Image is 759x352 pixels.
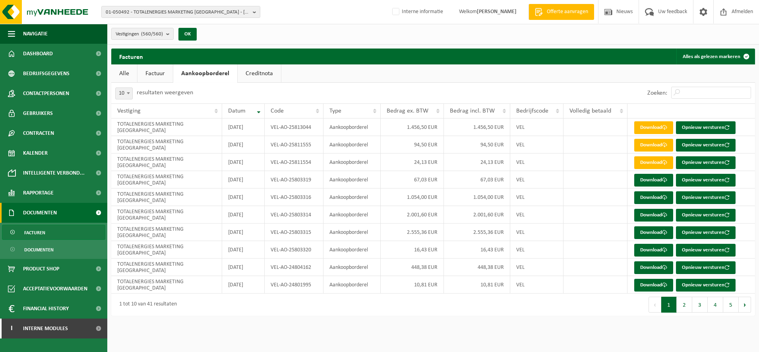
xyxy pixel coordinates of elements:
span: Documenten [23,203,57,223]
button: Previous [649,297,661,313]
span: Rapportage [23,183,54,203]
span: Contactpersonen [23,84,69,103]
button: 5 [723,297,739,313]
td: TOTALENERGIES MARKETING [GEOGRAPHIC_DATA] [111,136,222,154]
button: Opnieuw versturen [676,139,736,152]
a: Aankoopborderel [173,64,237,83]
td: 2.555,36 EUR [381,224,443,241]
span: 10 [116,88,132,99]
td: VEL [510,136,564,154]
td: 67,03 EUR [444,171,510,189]
h2: Facturen [111,49,151,64]
td: VEL-AO-24804162 [265,259,324,276]
td: VEL [510,276,564,294]
span: Datum [228,108,246,114]
button: Opnieuw versturen [676,174,736,187]
td: 16,43 EUR [444,241,510,259]
button: 01-050492 - TOTALENERGIES MARKETING [GEOGRAPHIC_DATA] - [GEOGRAPHIC_DATA] [101,6,260,18]
td: 10,81 EUR [444,276,510,294]
a: Download [634,244,673,257]
button: Opnieuw versturen [676,209,736,222]
button: Opnieuw versturen [676,279,736,292]
button: OK [178,28,197,41]
td: VEL-AO-25813044 [265,119,324,136]
span: Dashboard [23,44,53,64]
a: Download [634,279,673,292]
button: Opnieuw versturen [676,261,736,274]
span: Navigatie [23,24,48,44]
td: VEL-AO-25803314 [265,206,324,224]
label: Zoeken: [647,90,667,96]
a: Documenten [2,242,105,257]
td: 1.054,00 EUR [381,189,443,206]
td: [DATE] [222,224,265,241]
count: (560/560) [141,31,163,37]
td: 2.001,60 EUR [381,206,443,224]
td: VEL [510,224,564,241]
td: Aankoopborderel [323,119,381,136]
td: 67,03 EUR [381,171,443,189]
a: Alle [111,64,137,83]
button: Opnieuw versturen [676,191,736,204]
td: VEL-AO-25803319 [265,171,324,189]
button: Opnieuw versturen [676,121,736,134]
td: VEL [510,259,564,276]
a: Facturen [2,225,105,240]
a: Download [634,156,673,169]
td: [DATE] [222,241,265,259]
td: VEL [510,241,564,259]
td: TOTALENERGIES MARKETING [GEOGRAPHIC_DATA] [111,171,222,189]
span: Interne modules [23,319,68,338]
td: TOTALENERGIES MARKETING [GEOGRAPHIC_DATA] [111,224,222,241]
td: Aankoopborderel [323,154,381,171]
td: [DATE] [222,119,265,136]
td: [DATE] [222,259,265,276]
span: Bedrag ex. BTW [387,108,428,114]
span: Volledig betaald [569,108,611,114]
td: Aankoopborderel [323,136,381,154]
button: Vestigingen(560/560) [111,28,174,40]
label: Interne informatie [391,6,443,18]
td: VEL [510,171,564,189]
td: 94,50 EUR [444,136,510,154]
td: VEL-AO-25811555 [265,136,324,154]
td: Aankoopborderel [323,206,381,224]
td: 448,38 EUR [444,259,510,276]
td: TOTALENERGIES MARKETING [GEOGRAPHIC_DATA] [111,276,222,294]
td: 24,13 EUR [444,154,510,171]
td: TOTALENERGIES MARKETING [GEOGRAPHIC_DATA] [111,259,222,276]
a: Creditnota [238,64,281,83]
td: 16,43 EUR [381,241,443,259]
td: VEL-AO-25811554 [265,154,324,171]
button: Opnieuw versturen [676,244,736,257]
span: Product Shop [23,259,59,279]
td: Aankoopborderel [323,276,381,294]
button: Opnieuw versturen [676,226,736,239]
button: 4 [708,297,723,313]
span: Type [329,108,341,114]
span: Bedrijfsgegevens [23,64,70,84]
td: TOTALENERGIES MARKETING [GEOGRAPHIC_DATA] [111,119,222,136]
a: Download [634,174,673,187]
td: VEL [510,154,564,171]
td: 1.456,50 EUR [381,119,443,136]
button: 1 [661,297,677,313]
a: Download [634,261,673,274]
td: [DATE] [222,171,265,189]
td: VEL [510,206,564,224]
td: Aankoopborderel [323,224,381,241]
td: 24,13 EUR [381,154,443,171]
span: Gebruikers [23,103,53,123]
td: Aankoopborderel [323,171,381,189]
span: Documenten [24,242,54,257]
span: Vestiging [117,108,141,114]
span: Code [271,108,284,114]
td: VEL-AO-25803315 [265,224,324,241]
td: TOTALENERGIES MARKETING [GEOGRAPHIC_DATA] [111,241,222,259]
td: Aankoopborderel [323,259,381,276]
td: Aankoopborderel [323,241,381,259]
span: I [8,319,15,338]
td: VEL-AO-25803320 [265,241,324,259]
td: VEL [510,119,564,136]
td: TOTALENERGIES MARKETING [GEOGRAPHIC_DATA] [111,154,222,171]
